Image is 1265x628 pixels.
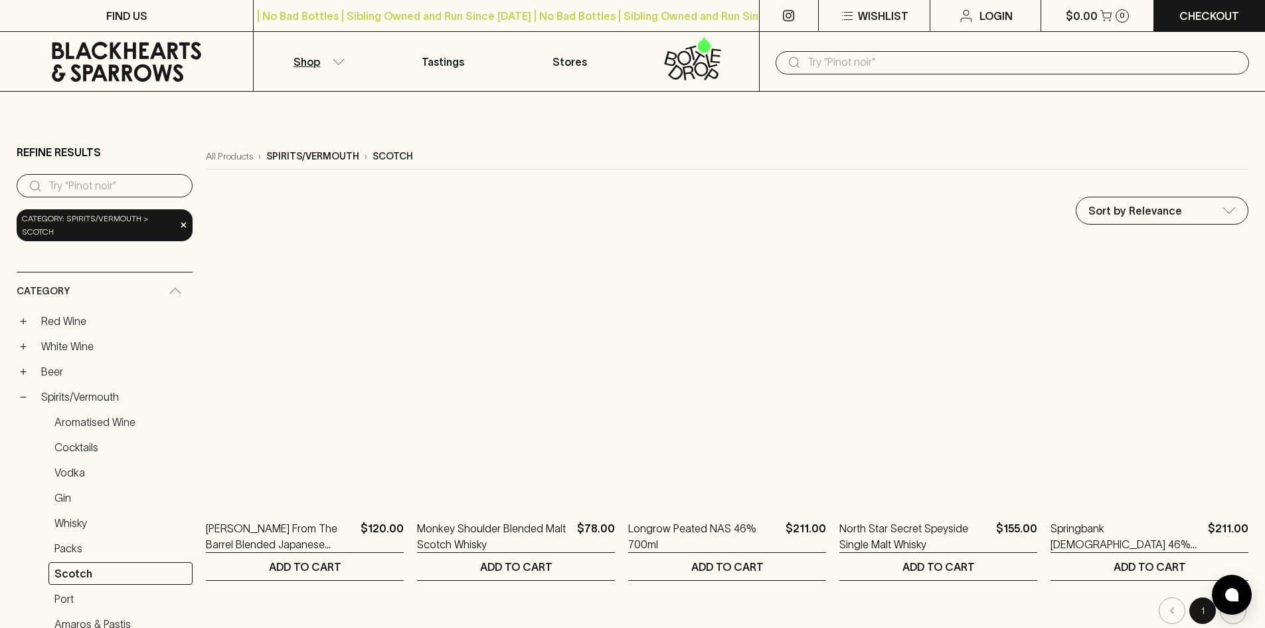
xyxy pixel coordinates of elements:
[417,553,615,580] button: ADD TO CART
[1051,553,1248,580] button: ADD TO CART
[807,52,1238,73] input: Try "Pinot noir"
[48,175,182,197] input: Try “Pinot noir”
[254,32,380,91] button: Shop
[35,335,193,358] a: White Wine
[22,212,175,239] span: Category: spirits/vermouth > scotch
[839,553,1037,580] button: ADD TO CART
[839,520,991,552] a: North Star Secret Speyside Single Malt Whisky
[17,272,193,310] div: Category
[48,537,193,560] a: Packs
[380,32,506,91] a: Tastings
[786,520,826,552] p: $211.00
[206,268,404,500] img: Nikka Whisky From The Barrel Blended Japanese Whisky
[35,360,193,383] a: Beer
[17,365,30,378] button: +
[17,283,70,300] span: Category
[17,340,30,353] button: +
[206,520,355,552] a: [PERSON_NAME] From The Barrel Blended Japanese Whisky
[17,390,30,403] button: −
[996,520,1037,552] p: $155.00
[628,268,826,500] img: Blackhearts & Sparrows Man
[1114,559,1186,575] p: ADD TO CART
[507,32,633,91] a: Stores
[48,512,193,534] a: Whisky
[552,54,587,70] p: Stores
[35,310,193,332] a: Red Wine
[48,562,193,585] a: Scotch
[1051,268,1248,500] img: Springbank 10yo 46% 700ml
[1189,597,1216,624] button: page 1
[628,520,780,552] a: Longrow Peated NAS 46% 700ml
[361,520,404,552] p: $120.00
[17,144,101,160] p: Refine Results
[979,8,1013,24] p: Login
[206,553,404,580] button: ADD TO CART
[1076,197,1248,224] div: Sort by Relevance
[417,268,615,500] img: Monkey Shoulder Blended Malt Scotch Whisky
[422,54,464,70] p: Tastings
[48,587,193,610] a: Port
[839,268,1037,500] img: North Star Secret Speyside Single Malt Whisky
[858,8,908,24] p: Wishlist
[365,150,367,163] p: ›
[179,218,187,232] span: ×
[902,559,975,575] p: ADD TO CART
[48,436,193,459] a: Cocktails
[48,461,193,484] a: Vodka
[1051,520,1203,552] a: Springbank [DEMOGRAPHIC_DATA] 46% 700ml
[1088,203,1182,219] p: Sort by Relevance
[48,486,193,509] a: Gin
[417,520,572,552] a: Monkey Shoulder Blended Malt Scotch Whisky
[294,54,320,70] p: Shop
[17,314,30,328] button: +
[206,150,253,163] a: All Products
[106,8,147,24] p: FIND US
[206,597,1248,624] nav: pagination navigation
[48,411,193,433] a: Aromatised Wine
[1208,520,1248,552] p: $211.00
[1179,8,1239,24] p: Checkout
[258,150,261,163] p: ›
[577,520,615,552] p: $78.00
[1225,588,1238,601] img: bubble-icon
[628,553,826,580] button: ADD TO CART
[373,150,413,163] p: scotch
[480,559,552,575] p: ADD TO CART
[269,559,341,575] p: ADD TO CART
[1120,12,1125,19] p: 0
[35,385,193,408] a: Spirits/Vermouth
[691,559,764,575] p: ADD TO CART
[1066,8,1098,24] p: $0.00
[266,150,359,163] p: spirits/vermouth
